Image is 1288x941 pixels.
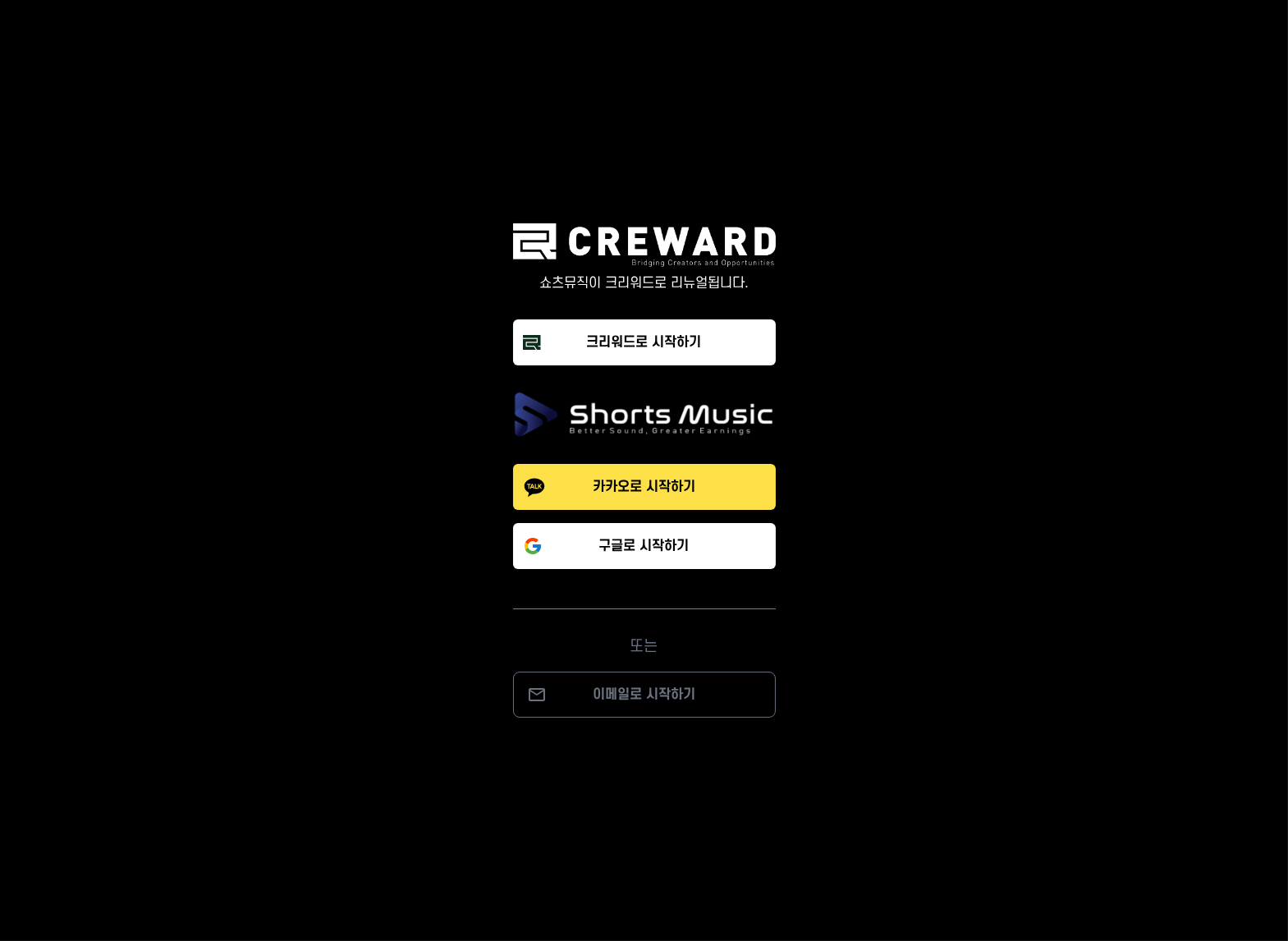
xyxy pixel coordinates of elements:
button: 이메일로 시작하기 [513,672,776,718]
button: 크리워드로 시작하기 [513,319,776,365]
button: 구글로 시작하기 [513,523,776,569]
div: 또는 [513,608,776,659]
p: 이메일로 시작하기 [530,685,759,705]
img: creward logo [513,223,776,267]
p: 쇼츠뮤직이 크리워드로 리뉴얼됩니다. [513,273,776,293]
p: 카카오로 시작하기 [593,477,695,497]
div: 크리워드로 시작하기 [587,333,702,352]
p: 구글로 시작하기 [599,536,690,556]
img: ShortsMusic [513,392,776,438]
button: 카카오로 시작하기 [513,464,776,510]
